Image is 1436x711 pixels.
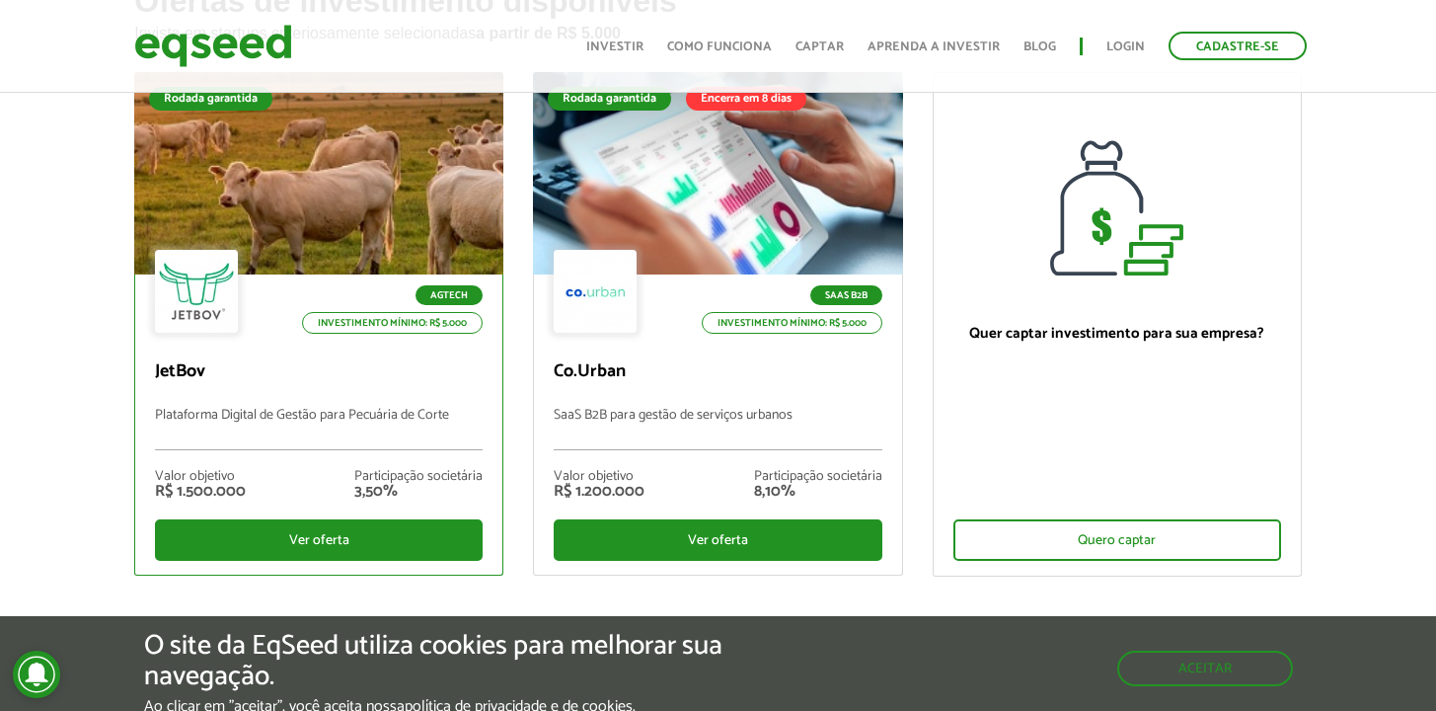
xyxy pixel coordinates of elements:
a: Rodada garantida Agtech Investimento mínimo: R$ 5.000 JetBov Plataforma Digital de Gestão para Pe... [134,72,503,576]
div: 3,50% [354,484,483,500]
p: Quer captar investimento para sua empresa? [953,325,1281,343]
h5: O site da EqSeed utiliza cookies para melhorar sua navegação. [144,631,833,692]
div: Participação societária [354,470,483,484]
div: Valor objetivo [554,470,644,484]
p: JetBov [155,361,483,383]
button: Aceitar [1117,651,1293,686]
p: SaaS B2B [810,285,882,305]
p: Investimento mínimo: R$ 5.000 [702,312,882,334]
p: Co.Urban [554,361,881,383]
a: Como funciona [667,40,772,53]
a: Login [1106,40,1145,53]
a: Captar [795,40,844,53]
div: 8,10% [754,484,882,500]
a: Aprenda a investir [868,40,1000,53]
p: SaaS B2B para gestão de serviços urbanos [554,408,881,450]
div: Quero captar [953,519,1281,561]
p: Investimento mínimo: R$ 5.000 [302,312,483,334]
a: Investir [586,40,643,53]
a: Cadastre-se [1169,32,1307,60]
a: Blog [1023,40,1056,53]
div: R$ 1.200.000 [554,484,644,500]
p: Plataforma Digital de Gestão para Pecuária de Corte [155,408,483,450]
p: Agtech [416,285,483,305]
div: Rodada garantida [149,87,272,111]
div: Ver oferta [554,519,881,561]
div: Rodada garantida [548,87,671,111]
img: EqSeed [134,20,292,72]
div: R$ 1.500.000 [155,484,246,500]
div: Ver oferta [155,519,483,561]
div: Valor objetivo [155,470,246,484]
a: Rodada garantida Encerra em 8 dias SaaS B2B Investimento mínimo: R$ 5.000 Co.Urban SaaS B2B para ... [533,72,902,576]
a: Quer captar investimento para sua empresa? Quero captar [933,72,1302,577]
div: Participação societária [754,470,882,484]
div: Encerra em 8 dias [686,87,806,111]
